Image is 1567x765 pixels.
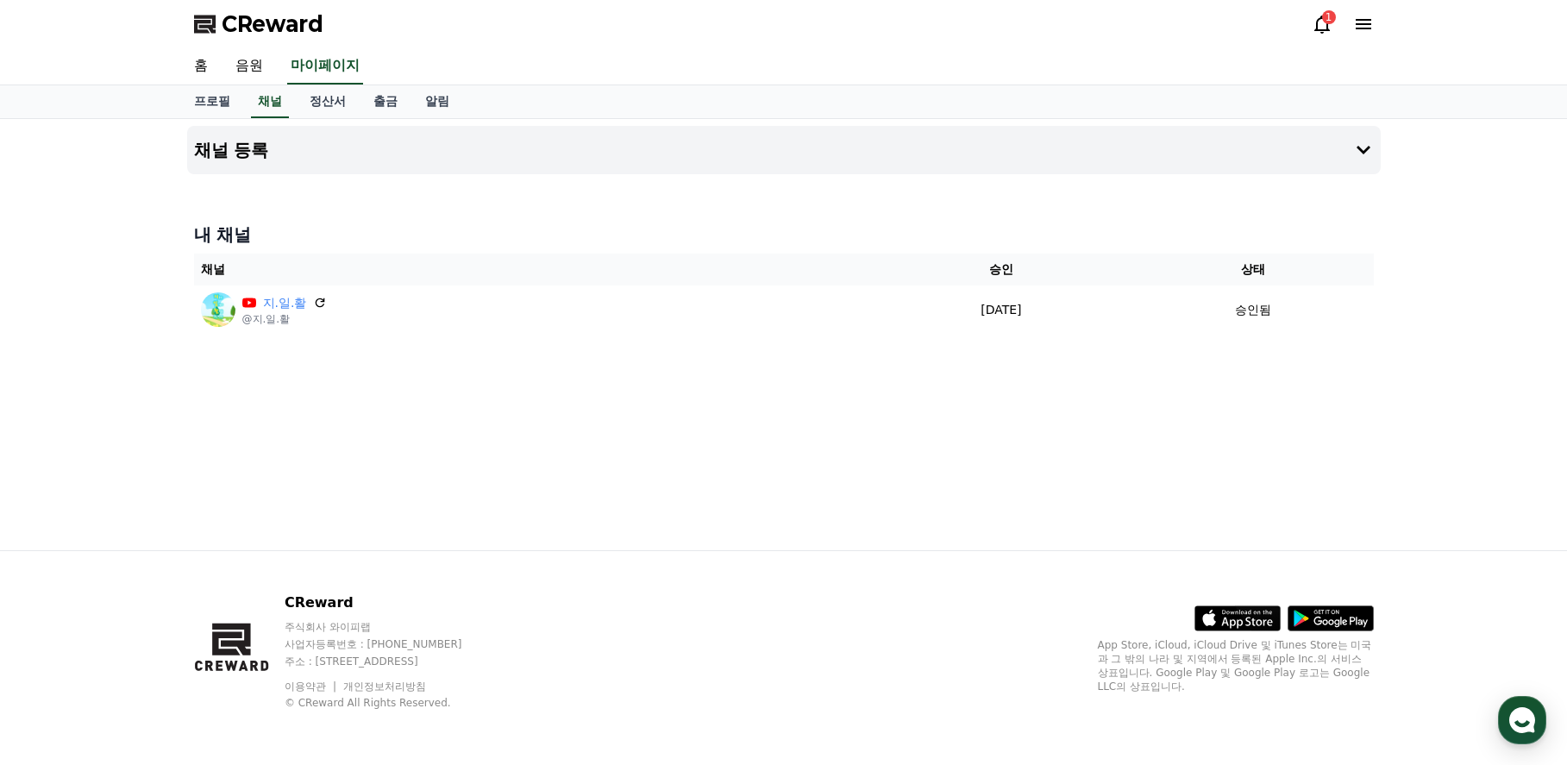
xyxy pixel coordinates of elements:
[180,85,244,118] a: 프로필
[263,294,307,312] a: 지.일.활
[285,593,495,613] p: CReward
[360,85,411,118] a: 출금
[343,680,426,693] a: 개인정보처리방침
[285,655,495,668] p: 주소 : [STREET_ADDRESS]
[1098,638,1374,693] p: App Store, iCloud, iCloud Drive 및 iTunes Store는 미국과 그 밖의 나라 및 지역에서 등록된 Apple Inc.의 서비스 상표입니다. Goo...
[201,292,235,327] img: 지.일.활
[876,301,1125,319] p: [DATE]
[1132,254,1373,285] th: 상태
[285,637,495,651] p: 사업자등록번호 : [PHONE_NUMBER]
[194,10,323,38] a: CReward
[222,10,323,38] span: CReward
[1322,10,1336,24] div: 1
[285,680,339,693] a: 이용약관
[242,312,328,326] p: @지.일.활
[285,696,495,710] p: © CReward All Rights Reserved.
[222,48,277,85] a: 음원
[251,85,289,118] a: 채널
[411,85,463,118] a: 알림
[187,126,1381,174] button: 채널 등록
[194,254,870,285] th: 채널
[287,48,363,85] a: 마이페이지
[194,141,269,160] h4: 채널 등록
[285,620,495,634] p: 주식회사 와이피랩
[296,85,360,118] a: 정산서
[194,223,1374,247] h4: 내 채널
[1235,301,1271,319] p: 승인됨
[1312,14,1332,34] a: 1
[180,48,222,85] a: 홈
[869,254,1132,285] th: 승인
